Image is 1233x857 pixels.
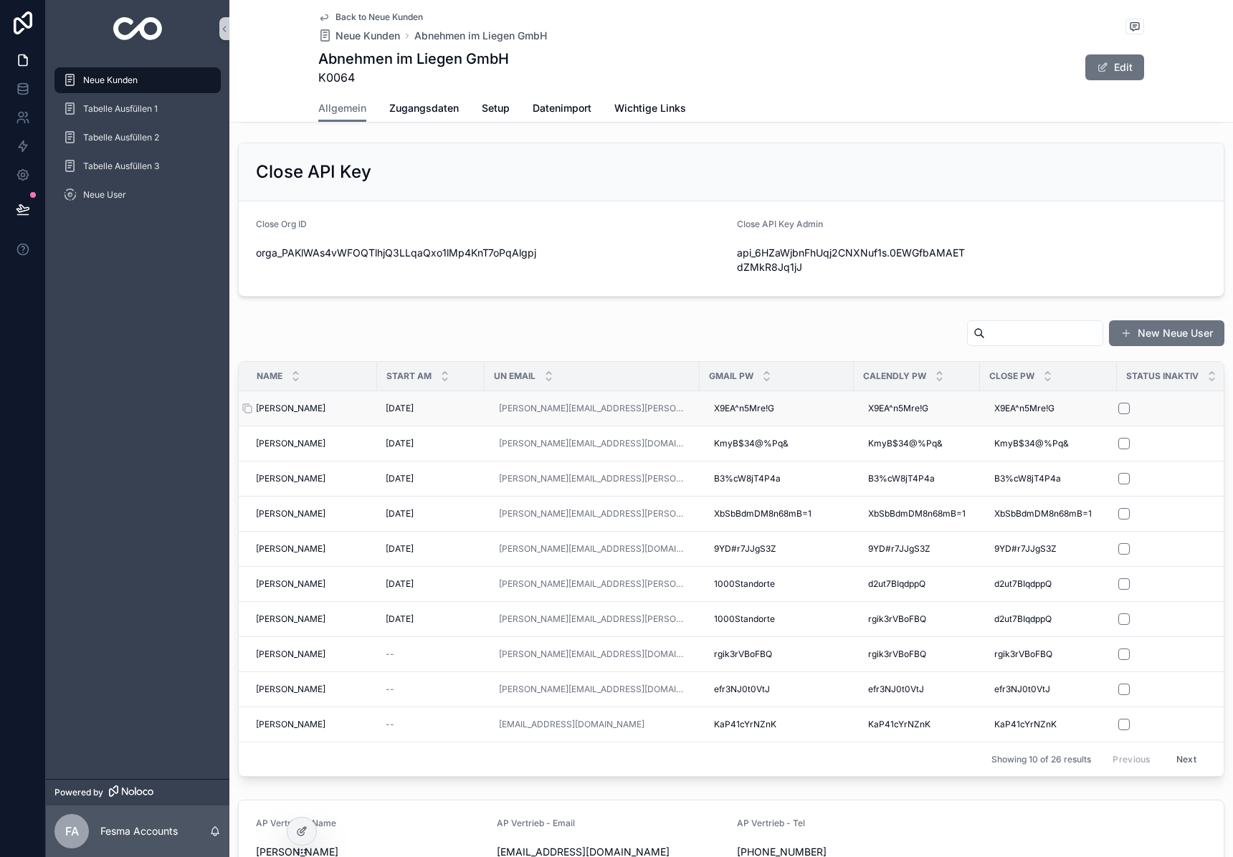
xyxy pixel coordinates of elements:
[482,95,510,124] a: Setup
[863,370,926,382] span: Calendly Pw
[54,153,221,179] a: Tabelle Ausfüllen 3
[989,370,1034,382] span: Close Pw
[83,161,159,172] span: Tabelle Ausfüllen 3
[493,467,691,490] a: [PERSON_NAME][EMAIL_ADDRESS][PERSON_NAME][DOMAIN_NAME]
[714,543,776,555] span: 9YD#r7JJgS3Z
[989,573,1108,595] a: d2ut7BIqdppQ
[493,643,691,666] a: [PERSON_NAME][EMAIL_ADDRESS][DOMAIN_NAME]
[862,678,971,701] a: efr3NJ0t0VtJ
[256,438,368,449] a: [PERSON_NAME]
[868,438,943,449] span: KmyB$34@%Pq&
[499,473,685,484] a: [PERSON_NAME][EMAIL_ADDRESS][PERSON_NAME][DOMAIN_NAME]
[54,787,103,798] span: Powered by
[256,508,325,520] span: [PERSON_NAME]
[714,473,781,484] span: B3%cW8jT4P4a
[386,543,414,555] span: [DATE]
[499,578,685,590] a: [PERSON_NAME][EMAIL_ADDRESS][PERSON_NAME][DOMAIN_NAME]
[862,537,971,560] a: 9YD#r7JJgS3Z
[709,370,753,382] span: Gmail Pw
[65,823,79,840] span: FA
[256,613,368,625] a: [PERSON_NAME]
[1109,320,1224,346] button: New Neue User
[386,719,394,730] span: --
[256,543,325,555] span: [PERSON_NAME]
[414,29,547,43] a: Abnehmen im Liegen GmbH
[708,537,845,560] a: 9YD#r7JJgS3Z
[256,543,368,555] a: [PERSON_NAME]
[83,132,159,143] span: Tabelle Ausfüllen 2
[499,438,685,449] a: [PERSON_NAME][EMAIL_ADDRESS][DOMAIN_NAME]
[989,678,1108,701] a: efr3NJ0t0VtJ
[708,397,845,420] a: X9EA^n5Mre!G
[386,719,476,730] a: --
[499,684,685,695] a: [PERSON_NAME][EMAIL_ADDRESS][DOMAIN_NAME]
[989,713,1108,736] a: KaP41cYrNZnK
[386,508,414,520] span: [DATE]
[256,719,325,730] span: [PERSON_NAME]
[862,467,971,490] a: B3%cW8jT4P4a
[714,613,775,625] span: 1000Standorte
[386,438,476,449] a: [DATE]
[46,779,229,805] a: Powered by
[714,578,775,590] span: 1000Standorte
[994,438,1069,449] span: KmyB$34@%Pq&
[989,467,1108,490] a: B3%cW8jT4P4a
[989,502,1108,525] a: XbSbBdmDM8n68mB=1
[994,613,1052,625] span: d2ut7BIqdppQ
[256,403,368,414] a: [PERSON_NAME]
[46,57,229,226] div: scrollable content
[256,648,368,660] a: [PERSON_NAME]
[386,403,476,414] a: [DATE]
[533,101,591,115] span: Datenimport
[83,103,158,115] span: Tabelle Ausfüllen 1
[994,719,1057,730] span: KaP41cYrNZnK
[256,246,725,260] span: orga_PAKlWAs4vWFOQTlhjQ3LLqaQxo1lMp4KnT7oPqAlgpj
[256,719,368,730] a: [PERSON_NAME]
[386,370,432,382] span: Start am
[862,432,971,455] a: KmyB$34@%Pq&
[335,29,400,43] span: Neue Kunden
[335,11,423,23] span: Back to Neue Kunden
[318,95,366,123] a: Allgemein
[256,818,336,828] span: AP Vertrieb - Name
[497,818,575,828] span: AP Vertrieb - Email
[614,101,686,115] span: Wichtige Links
[708,502,845,525] a: XbSbBdmDM8n68mB=1
[386,613,414,625] span: [DATE]
[100,824,178,838] p: Fesma Accounts
[493,713,691,736] a: [EMAIL_ADDRESS][DOMAIN_NAME]
[994,403,1055,414] span: X9EA^n5Mre!G
[256,684,368,695] a: [PERSON_NAME]
[256,438,325,449] span: [PERSON_NAME]
[386,473,476,484] a: [DATE]
[83,189,126,201] span: Neue User
[994,543,1057,555] span: 9YD#r7JJgS3Z
[318,11,423,23] a: Back to Neue Kunden
[868,403,928,414] span: X9EA^n5Mre!G
[714,719,776,730] span: KaP41cYrNZnK
[493,397,691,420] a: [PERSON_NAME][EMAIL_ADDRESS][PERSON_NAME][DOMAIN_NAME]
[386,648,476,660] a: --
[54,182,221,208] a: Neue User
[256,473,325,484] span: [PERSON_NAME]
[868,473,935,484] span: B3%cW8jT4P4a
[868,648,926,660] span: rgik3rVBoFBQ
[499,403,685,414] a: [PERSON_NAME][EMAIL_ADDRESS][PERSON_NAME][DOMAIN_NAME]
[386,684,394,695] span: --
[994,648,1052,660] span: rgik3rVBoFBQ
[499,543,685,555] a: [PERSON_NAME][EMAIL_ADDRESS][DOMAIN_NAME]
[493,537,691,560] a: [PERSON_NAME][EMAIL_ADDRESS][DOMAIN_NAME]
[318,101,366,115] span: Allgemein
[499,648,685,660] a: [PERSON_NAME][EMAIL_ADDRESS][DOMAIN_NAME]
[386,473,414,484] span: [DATE]
[386,543,476,555] a: [DATE]
[318,49,509,69] h1: Abnehmen im Liegen GmbH
[499,613,685,625] a: [PERSON_NAME][EMAIL_ADDRESS][PERSON_NAME][DOMAIN_NAME]
[708,713,845,736] a: KaP41cYrNZnK
[862,643,971,666] a: rgik3rVBoFBQ
[54,125,221,150] a: Tabelle Ausfüllen 2
[714,648,772,660] span: rgik3rVBoFBQ
[493,678,691,701] a: [PERSON_NAME][EMAIL_ADDRESS][DOMAIN_NAME]
[256,684,325,695] span: [PERSON_NAME]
